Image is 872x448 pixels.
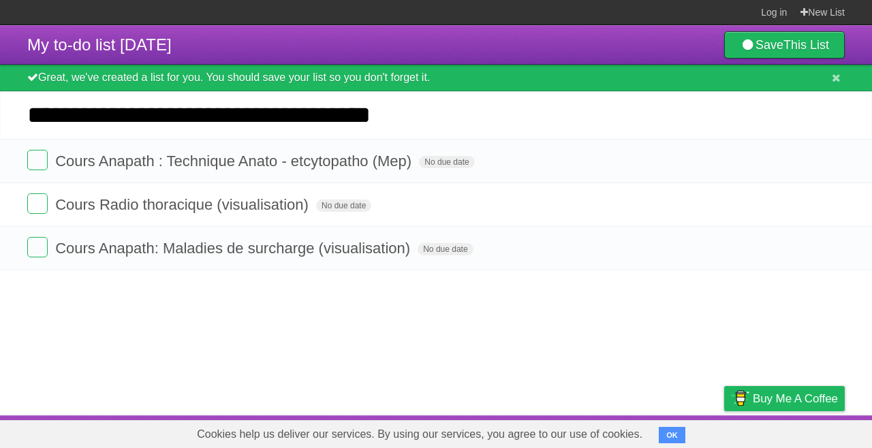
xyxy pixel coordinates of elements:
[183,421,656,448] span: Cookies help us deliver our services. By using our services, you agree to our use of cookies.
[27,237,48,257] label: Done
[55,153,415,170] span: Cours Anapath : Technique Anato - etcytopatho (Mep)
[418,243,473,255] span: No due date
[55,196,312,213] span: Cours Radio thoracique (visualisation)
[27,150,48,170] label: Done
[731,387,749,410] img: Buy me a coffee
[783,38,829,52] b: This List
[543,419,572,445] a: About
[724,31,845,59] a: SaveThis List
[316,199,371,212] span: No due date
[660,419,690,445] a: Terms
[759,419,845,445] a: Suggest a feature
[706,419,742,445] a: Privacy
[419,156,474,168] span: No due date
[724,386,845,411] a: Buy me a coffee
[55,240,414,257] span: Cours Anapath: Maladies de surcharge (visualisation)
[753,387,838,411] span: Buy me a coffee
[27,193,48,214] label: Done
[659,427,685,443] button: OK
[588,419,643,445] a: Developers
[27,35,172,54] span: My to-do list [DATE]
